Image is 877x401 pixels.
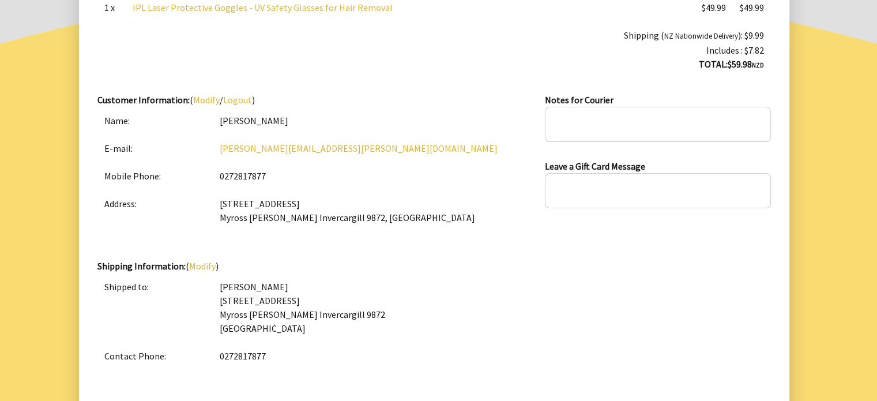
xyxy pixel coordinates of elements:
[728,58,764,70] strong: $59.98
[189,260,216,272] a: Modify
[213,273,771,342] td: [PERSON_NAME] [STREET_ADDRESS] Myross [PERSON_NAME] Invercargill 9872 [GEOGRAPHIC_DATA]
[97,273,213,342] td: Shipped to:
[97,162,213,190] td: Mobile Phone:
[133,2,393,13] a: IPL Laser Protective Goggles - UV Safety Glasses for Hair Removal
[97,342,213,370] td: Contact Phone:
[97,93,545,259] div: ( / )
[220,143,498,154] a: [PERSON_NAME][EMAIL_ADDRESS][PERSON_NAME][DOMAIN_NAME]
[545,160,645,172] strong: Leave a Gift Card Message
[104,28,764,43] div: Shipping ( ): $9.99
[97,259,771,370] div: ( )
[545,94,613,106] strong: Notes for Courier
[97,94,190,106] strong: Customer Information:
[664,31,738,41] small: NZ Nationwide Delivery
[213,162,545,190] td: 0272817877
[97,190,213,231] td: Address:
[213,107,545,134] td: [PERSON_NAME]
[193,94,220,106] a: Modify
[97,134,213,162] td: E-mail:
[213,190,545,231] td: [STREET_ADDRESS] Myross [PERSON_NAME] Invercargill 9872, [GEOGRAPHIC_DATA]
[97,107,213,134] td: Name:
[213,342,771,370] td: 0272817877
[104,43,764,57] div: Includes : $7.82
[752,61,764,69] span: NZD
[699,58,728,70] strong: TOTAL:
[97,260,186,272] strong: Shipping Information:
[223,94,252,106] a: Logout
